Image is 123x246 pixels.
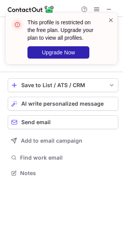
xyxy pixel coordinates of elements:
[42,49,75,56] span: Upgrade Now
[21,82,105,88] div: Save to List / ATS / CRM
[8,97,118,111] button: AI write personalized message
[8,168,118,179] button: Notes
[21,119,51,125] span: Send email
[8,134,118,148] button: Add to email campaign
[21,138,82,144] span: Add to email campaign
[8,5,54,14] img: ContactOut v5.3.10
[20,170,115,177] span: Notes
[8,152,118,163] button: Find work email
[27,19,99,42] header: This profile is restricted on the free plan. Upgrade your plan to view all profiles.
[8,78,118,92] button: save-profile-one-click
[20,154,115,161] span: Find work email
[21,101,104,107] span: AI write personalized message
[11,19,24,31] img: error
[8,115,118,129] button: Send email
[27,46,89,59] button: Upgrade Now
